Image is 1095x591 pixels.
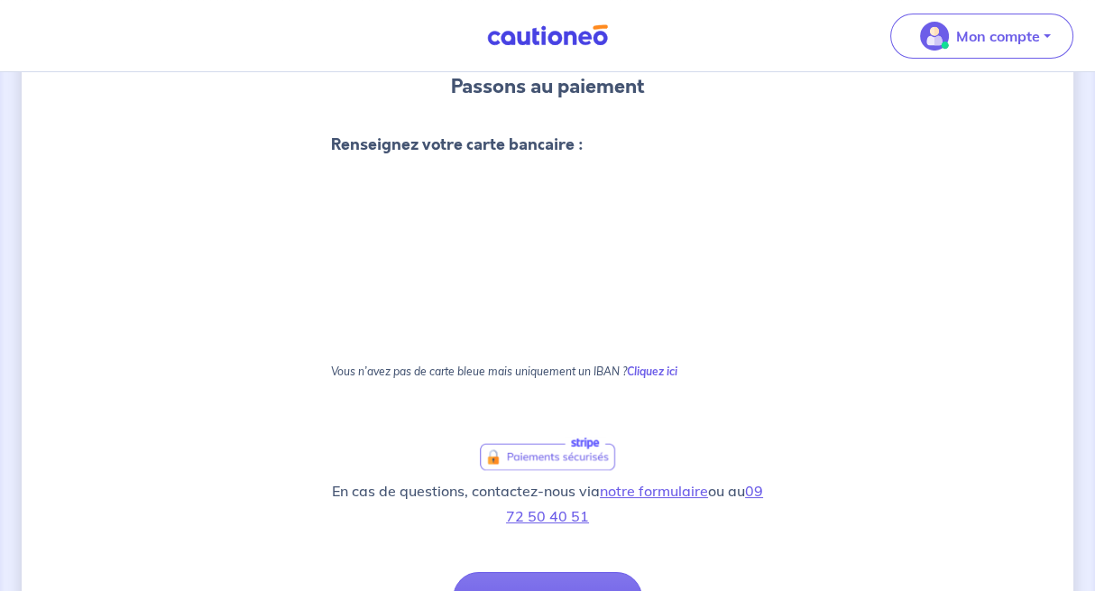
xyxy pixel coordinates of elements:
[331,478,764,529] p: En cas de questions, contactez-nous via ou au
[956,25,1040,47] p: Mon compte
[451,72,645,101] p: Passons au paiement
[600,482,708,500] a: notre formulaire
[327,177,768,355] iframe: Cadre de saisie sécurisé pour le paiement
[627,365,677,378] strong: Cliquez ici
[480,437,615,470] img: logo-stripe
[331,130,764,159] h4: Renseignez votre carte bancaire :
[890,14,1073,59] button: illu_account_valid_menu.svgMon compte
[331,365,764,392] p: Vous n’avez pas de carte bleue mais uniquement un IBAN ?
[920,22,949,51] img: illu_account_valid_menu.svg
[480,24,615,47] img: Cautioneo
[479,436,616,471] a: logo-stripe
